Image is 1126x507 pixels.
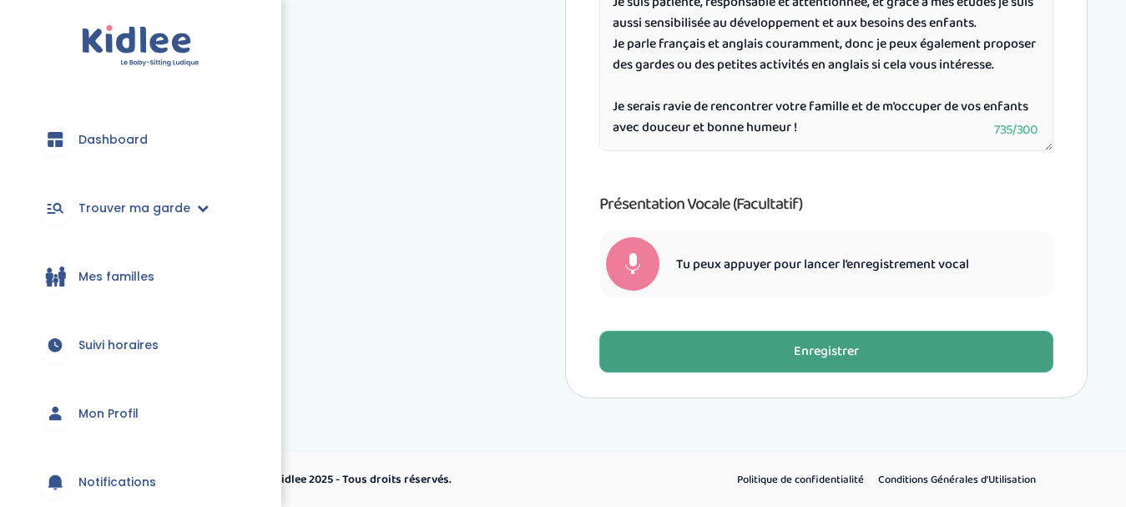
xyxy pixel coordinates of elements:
[25,246,256,307] a: Mes familles
[25,383,256,444] a: Mon Profil
[25,178,256,238] a: Trouver ma garde
[25,109,256,170] a: Dashboard
[78,131,148,149] span: Dashboard
[599,331,1053,373] button: Enregistrer
[78,337,159,354] span: Suivi horaires
[994,119,1037,140] span: 735/300
[676,255,969,274] span: Tu peux appuyer pour lancer l’enregistrement vocal
[25,315,256,375] a: Suivi horaires
[78,200,190,217] span: Trouver ma garde
[872,469,1042,491] a: Conditions Générales d’Utilisation
[599,190,1053,217] h3: Présentation vocale (Facultatif)
[731,469,870,491] a: Politique de confidentialité
[794,342,859,362] div: Enregistrer
[82,25,199,68] img: logo.svg
[78,474,156,491] span: Notifications
[78,268,154,286] span: Mes familles
[264,471,634,489] p: © Kidlee 2025 - Tous droits réservés.
[78,405,139,423] span: Mon Profil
